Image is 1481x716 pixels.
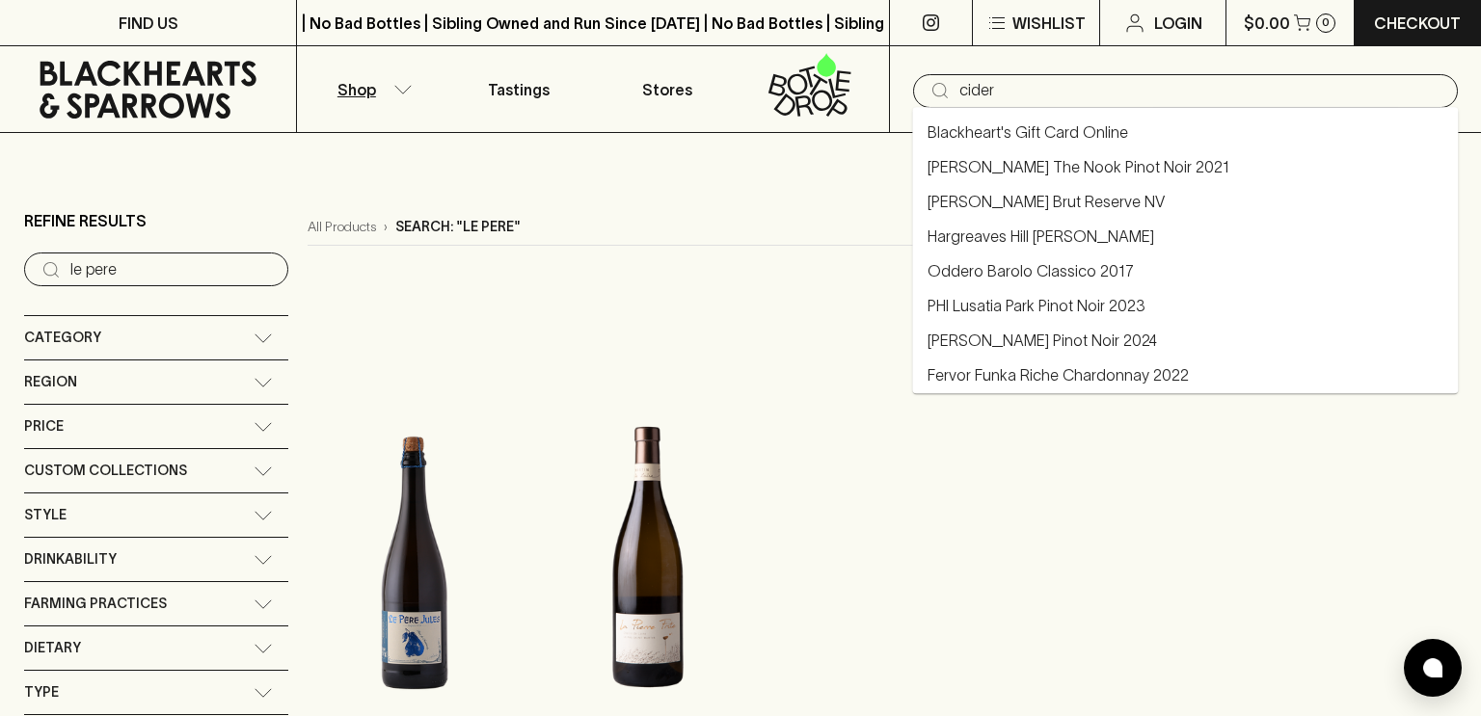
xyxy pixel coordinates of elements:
div: Price [24,405,288,448]
p: › [384,217,388,237]
a: All Products [308,217,376,237]
a: Fervor Funka Riche Chardonnay 2022 [928,363,1189,386]
div: Style [24,493,288,537]
div: Custom Collections [24,449,288,492]
a: PHI Lusatia Park Pinot Noir 2023 [928,294,1145,317]
span: Type [24,680,59,704]
input: Try “Pinot noir” [70,254,273,285]
p: Checkout [1374,12,1461,35]
div: Type [24,671,288,714]
div: Drinkability [24,538,288,581]
p: Tastings [488,78,550,101]
span: Category [24,326,101,350]
div: Dietary [24,626,288,670]
span: Drinkability [24,547,117,571]
a: Oddero Barolo Classico 2017 [928,259,1134,282]
span: Custom Collections [24,459,187,483]
p: 0 [1322,17,1330,28]
span: Dietary [24,636,81,660]
div: Farming Practices [24,582,288,625]
div: Region [24,360,288,404]
div: Category [24,316,288,359]
a: [PERSON_NAME] Brut Reserve NV [928,190,1165,213]
span: Region [24,370,77,394]
span: Price [24,414,64,438]
p: Refine Results [24,209,147,232]
p: Search: "le pere" [395,217,521,237]
p: Shop [337,78,376,101]
p: Login [1154,12,1202,35]
p: Wishlist [1012,12,1086,35]
p: FIND US [119,12,178,35]
img: bubble-icon [1423,658,1442,677]
input: Try "Pinot noir" [959,75,1442,106]
p: Stores [642,78,692,101]
a: Hargreaves Hill [PERSON_NAME] [928,225,1154,248]
a: [PERSON_NAME] The Nook Pinot Noir 2021 [928,155,1229,178]
span: Style [24,503,67,527]
p: $0.00 [1244,12,1290,35]
span: Farming Practices [24,592,167,616]
button: Shop [297,46,444,132]
a: Stores [593,46,740,132]
a: Tastings [445,46,593,132]
a: Blackheart's Gift Card Online [928,120,1128,144]
a: [PERSON_NAME] Pinot Noir 2024 [928,329,1157,352]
